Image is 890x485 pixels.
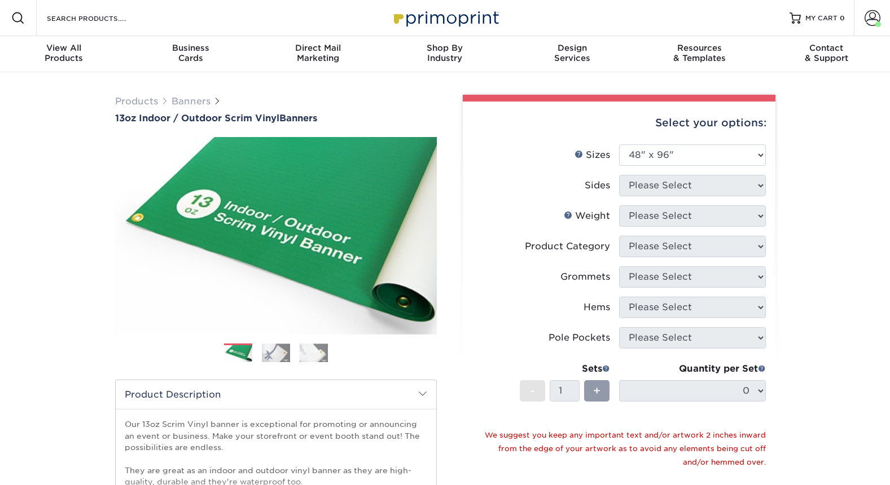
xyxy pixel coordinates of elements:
[564,209,610,223] div: Weight
[635,43,762,63] div: & Templates
[46,11,156,25] input: SEARCH PRODUCTS.....
[763,43,890,63] div: & Support
[262,343,290,362] img: Banners 02
[763,43,890,53] span: Contact
[472,102,766,144] div: Select your options:
[530,382,535,399] span: -
[382,43,508,53] span: Shop By
[525,240,610,253] div: Product Category
[840,14,845,22] span: 0
[382,43,508,63] div: Industry
[805,14,838,23] span: MY CART
[115,113,279,124] span: 13oz Indoor / Outdoor Scrim Vinyl
[115,113,437,124] h1: Banners
[585,179,610,192] div: Sides
[763,36,890,72] a: Contact& Support
[575,148,610,162] div: Sizes
[300,343,328,362] img: Banners 03
[520,362,610,376] div: Sets
[635,43,762,53] span: Resources
[508,43,635,63] div: Services
[255,43,382,53] span: Direct Mail
[115,96,158,107] a: Products
[115,125,437,347] img: 13oz Indoor / Outdoor Scrim Vinyl 01
[127,43,254,63] div: Cards
[255,43,382,63] div: Marketing
[593,382,600,399] span: +
[382,36,508,72] a: Shop ByIndustry
[389,6,502,30] img: Primoprint
[508,36,635,72] a: DesignServices
[619,362,766,376] div: Quantity per Set
[549,331,610,345] div: Pole Pockets
[255,36,382,72] a: Direct MailMarketing
[635,36,762,72] a: Resources& Templates
[508,43,635,53] span: Design
[127,43,254,53] span: Business
[172,96,211,107] a: Banners
[560,270,610,284] div: Grommets
[224,344,252,364] img: Banners 01
[127,36,254,72] a: BusinessCards
[584,301,610,314] div: Hems
[116,380,436,409] h2: Product Description
[485,431,766,466] small: We suggest you keep any important text and/or artwork 2 inches inward from the edge of your artwo...
[115,113,437,124] a: 13oz Indoor / Outdoor Scrim VinylBanners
